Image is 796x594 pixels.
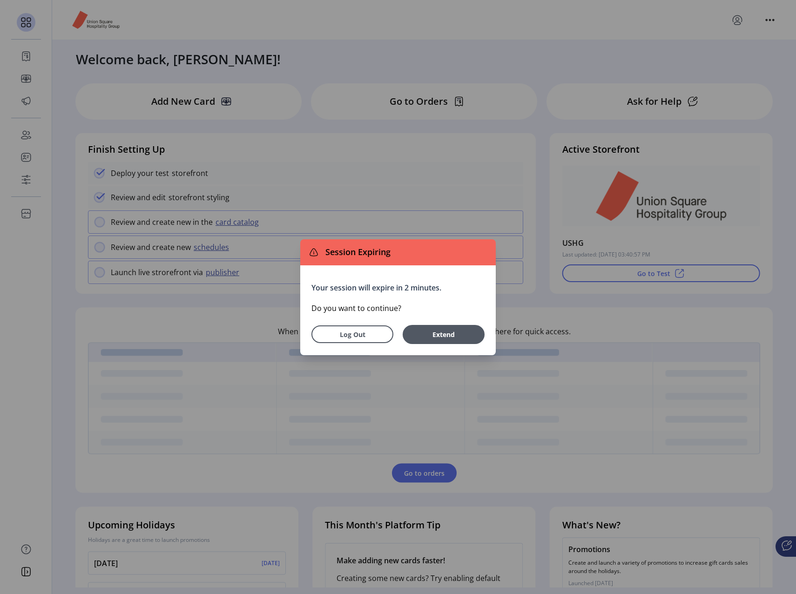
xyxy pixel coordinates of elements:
[322,246,391,258] span: Session Expiring
[324,330,381,339] span: Log Out
[311,282,485,293] p: Your session will expire in 2 minutes.
[415,330,472,339] span: Extend
[311,325,393,343] button: Log Out
[311,303,485,314] p: Do you want to continue?
[403,325,485,344] button: Extend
